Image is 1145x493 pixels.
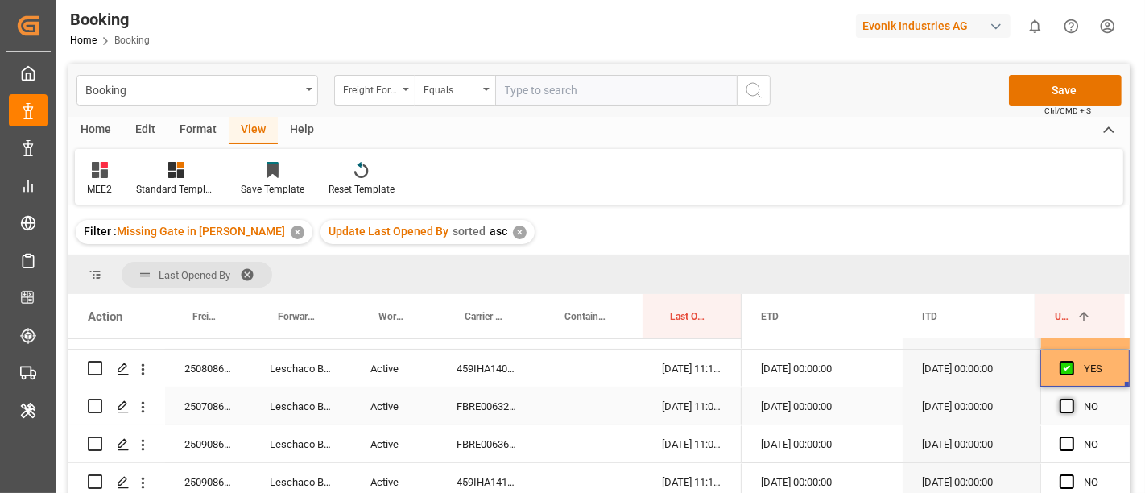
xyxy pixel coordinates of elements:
[165,425,250,462] div: 250908610083
[453,225,486,238] span: sorted
[85,79,300,99] div: Booking
[465,311,503,322] span: Carrier Booking No.
[742,425,903,462] div: [DATE] 00:00:00
[903,350,1064,387] div: [DATE] 00:00:00
[415,75,495,106] button: open menu
[643,387,742,425] div: [DATE] 11:05:41
[343,79,398,97] div: Freight Forwarder's Reference No.
[136,182,217,197] div: Standard Templates
[437,387,537,425] div: FBRE0063225
[1053,8,1089,44] button: Help Center
[329,225,448,238] span: Update Last Opened By
[351,425,437,462] div: Active
[70,35,97,46] a: Home
[856,14,1011,38] div: Evonik Industries AG
[670,311,708,322] span: Last Opened Date
[437,350,537,387] div: 459IHA1409169
[513,226,527,239] div: ✕
[1084,350,1110,387] div: YES
[1040,387,1130,425] div: Press SPACE to select this row.
[1017,8,1053,44] button: show 0 new notifications
[1084,426,1110,463] div: NO
[761,311,779,322] span: ETD
[1044,105,1091,117] span: Ctrl/CMD + S
[1040,350,1130,387] div: Press SPACE to select this row.
[1009,75,1122,106] button: Save
[378,311,403,322] span: Work Status
[278,117,326,144] div: Help
[856,10,1017,41] button: Evonik Industries AG
[424,79,478,97] div: Equals
[250,350,351,387] div: Leschaco Bremen
[1055,311,1070,322] span: Update Last Opened By
[123,117,167,144] div: Edit
[329,182,395,197] div: Reset Template
[87,182,112,197] div: MEE2
[68,387,742,425] div: Press SPACE to select this row.
[68,425,742,463] div: Press SPACE to select this row.
[495,75,737,106] input: Type to search
[437,425,537,462] div: FBRE0063664
[351,350,437,387] div: Active
[564,311,609,322] span: Container No.
[68,117,123,144] div: Home
[167,117,229,144] div: Format
[291,226,304,239] div: ✕
[68,350,742,387] div: Press SPACE to select this row.
[250,425,351,462] div: Leschaco Bremen
[351,387,437,425] div: Active
[903,387,1064,425] div: [DATE] 00:00:00
[70,7,150,31] div: Booking
[192,311,217,322] span: Freight Forwarder's Reference No.
[159,269,230,281] span: Last Opened By
[1040,425,1130,463] div: Press SPACE to select this row.
[250,387,351,425] div: Leschaco Bremen
[165,387,250,425] div: 250708610586
[643,425,742,462] div: [DATE] 11:08:26
[643,350,742,387] div: [DATE] 11:12:03
[84,225,117,238] span: Filter :
[278,311,317,322] span: Forwarder Name
[165,350,250,387] div: 250808610600
[922,311,937,322] span: ITD
[742,350,903,387] div: [DATE] 00:00:00
[334,75,415,106] button: open menu
[88,309,122,324] div: Action
[490,225,507,238] span: asc
[903,425,1064,462] div: [DATE] 00:00:00
[76,75,318,106] button: open menu
[1084,388,1110,425] div: NO
[117,225,285,238] span: Missing Gate in [PERSON_NAME]
[241,182,304,197] div: Save Template
[742,387,903,425] div: [DATE] 00:00:00
[229,117,278,144] div: View
[737,75,771,106] button: search button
